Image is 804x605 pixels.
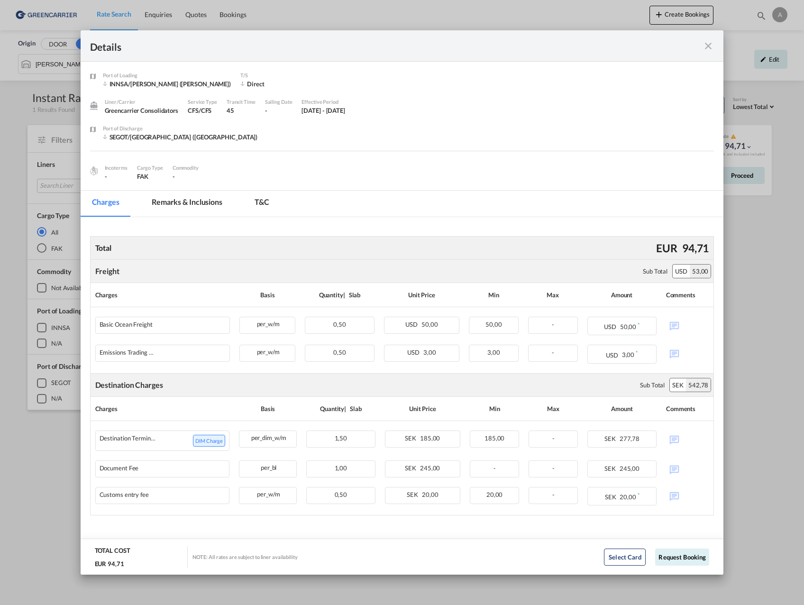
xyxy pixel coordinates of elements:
div: Sailing Date [265,98,292,106]
span: - [552,464,555,472]
div: Quantity | Slab [306,402,375,416]
div: Direct [240,80,316,88]
span: 50,00 [485,321,502,328]
div: Details [90,40,652,52]
sup: Minimum amount [638,492,640,498]
div: Commodity [173,164,199,172]
div: per_bl [239,461,296,473]
span: 50,00 [620,323,637,330]
th: Comments [661,283,714,307]
div: Emissions Trading System (ETS) [100,349,156,356]
span: 20,00 [620,493,636,501]
span: - [493,464,496,472]
div: 45 [227,106,256,115]
div: Amount [587,402,657,416]
span: 0,50 [335,491,347,498]
span: DIM Charge [193,435,225,447]
div: Document Fee [100,465,139,472]
div: Amount [587,288,657,302]
md-tab-item: Charges [81,191,131,217]
span: 20,00 [486,491,503,498]
div: 94,71 [680,238,712,258]
div: Charges [95,402,230,416]
div: Port of Discharge [103,124,258,133]
div: 542,78 [686,378,711,392]
div: No Comments Available [666,345,709,361]
md-dialog: Port of Loading ... [81,30,724,575]
div: Max [528,288,578,302]
span: SEK [405,434,419,442]
span: USD [604,323,619,330]
span: 185,00 [420,434,440,442]
div: Freight [95,266,119,276]
div: - [265,106,292,115]
span: USD [606,351,621,359]
div: Customs entry fee [100,491,149,498]
span: 185,00 [484,434,504,442]
div: Quantity | Slab [305,288,374,302]
span: 0,50 [333,348,346,356]
div: Max [529,402,578,416]
div: Cargo Type [137,164,163,172]
div: Destination Terminal Handling Charge [100,435,156,447]
div: No Comments Available [666,487,709,504]
md-pagination-wrapper: Use the left and right arrow keys to navigate between tabs [81,191,290,217]
span: 3,00 [487,348,500,356]
sup: Minimum amount [638,321,640,328]
div: INNSA/Jawaharlal Nehru (Nhava Sheva) [103,80,231,88]
div: USD [673,265,690,278]
div: - [105,172,128,181]
span: - [552,491,555,498]
span: 3,00 [423,348,436,356]
div: Unit Price [384,288,460,302]
md-tab-item: Remarks & Inclusions [140,191,234,217]
div: SEK [670,378,686,392]
div: Basis [239,402,297,416]
div: EUR 94,71 [95,559,124,568]
div: No Comments Available [666,431,709,447]
div: per_w/m [240,345,295,357]
span: - [552,321,554,328]
div: Min [470,402,519,416]
span: - [173,173,175,180]
div: per_w/m [240,317,295,329]
div: per_w/m [239,487,296,499]
span: 20,00 [422,491,439,498]
div: Service Type [188,98,217,106]
button: Select Card [604,549,646,566]
div: Total [93,240,114,256]
span: SEK [604,435,618,442]
div: Charges [95,288,230,302]
span: - [552,348,554,356]
span: SEK [604,465,618,472]
div: Min [469,288,519,302]
span: SEK [407,491,420,498]
div: Sub Total [643,267,667,275]
span: SEK [405,464,419,472]
span: 245,00 [620,465,640,472]
span: 245,00 [420,464,440,472]
span: CFS/CFS [188,107,211,114]
div: SEGOT/Gothenburg (Goteborg) [103,133,258,141]
div: per_dim_w/m [239,431,296,443]
div: Effective Period [301,98,345,106]
div: 53,00 [690,265,711,278]
sup: Minimum amount [636,349,638,356]
div: Liner/Carrier [105,98,178,106]
img: cargo.png [89,165,99,176]
div: Basis [239,288,295,302]
button: Request Booking [655,549,709,566]
th: Comments [661,397,713,421]
div: FAK [137,172,163,181]
div: Basic Ocean Freight [100,321,153,328]
div: 1 Oct 2025 - 14 Oct 2025 [301,106,345,115]
div: Sub Total [640,381,665,389]
div: Greencarrier Consolidators [105,106,178,115]
span: 50,00 [421,321,438,328]
div: Transit Time [227,98,256,106]
span: USD [407,348,422,356]
span: 277,78 [620,435,640,442]
span: 0,50 [333,321,346,328]
span: USD [405,321,420,328]
md-icon: icon-close fg-AAA8AD m-0 cursor [703,40,714,52]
